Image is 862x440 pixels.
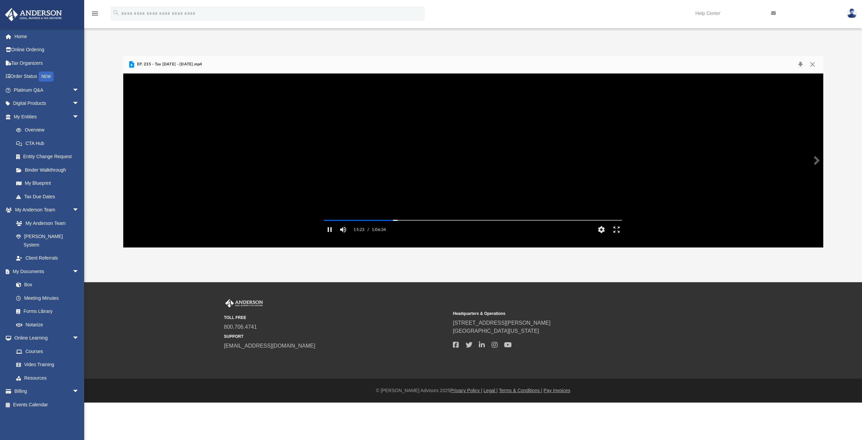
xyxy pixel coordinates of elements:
[112,9,120,17] i: search
[72,385,86,399] span: arrow_drop_down
[224,324,257,330] a: 800.706.4741
[5,70,89,84] a: Order StatusNEW
[9,123,89,137] a: Overview
[5,97,89,110] a: Digital Productsarrow_drop_down
[5,83,89,97] a: Platinum Q&Aarrow_drop_down
[795,60,807,69] button: Download
[5,203,86,217] a: My Anderson Teamarrow_drop_down
[806,60,819,69] button: Close
[9,305,82,318] a: Forms Library
[9,190,89,203] a: Tax Due Dates
[5,385,89,398] a: Billingarrow_drop_down
[72,110,86,124] span: arrow_drop_down
[39,71,54,82] div: NEW
[72,97,86,111] span: arrow_drop_down
[72,83,86,97] span: arrow_drop_down
[5,56,89,70] a: Tax Organizers
[9,318,86,331] a: Notarize
[451,388,483,393] a: Privacy Policy |
[484,388,498,393] a: Legal |
[224,299,264,308] img: Anderson Advisors Platinum Portal
[72,331,86,345] span: arrow_drop_down
[72,203,86,217] span: arrow_drop_down
[9,216,82,230] a: My Anderson Team
[5,110,89,123] a: My Entitiesarrow_drop_down
[9,291,86,305] a: Meeting Minutes
[5,331,86,345] a: Online Learningarrow_drop_down
[319,217,627,223] div: Media Slider
[91,13,99,18] a: menu
[72,265,86,278] span: arrow_drop_down
[9,230,86,252] a: [PERSON_NAME] System
[9,252,86,265] a: Client Referrals
[453,328,539,334] a: [GEOGRAPHIC_DATA][US_STATE]
[9,163,89,177] a: Binder Walkthrough
[123,74,823,247] div: File preview
[594,223,609,236] button: Settings
[337,223,349,236] button: Mute
[136,61,202,67] span: EP. 235 - Tax [DATE] - [DATE].mp4
[9,371,86,385] a: Resources
[91,9,99,18] i: menu
[354,223,364,236] label: 15:23
[9,177,86,190] a: My Blueprint
[543,388,570,393] a: Pay Invoices
[224,315,448,321] small: TOLL FREE
[372,223,386,236] label: 1:06:34
[224,343,315,349] a: [EMAIL_ADDRESS][DOMAIN_NAME]
[224,333,448,340] small: SUPPORT
[9,137,89,150] a: CTA Hub
[5,30,89,43] a: Home
[609,223,624,236] button: Enter fullscreen
[84,387,862,394] div: © [PERSON_NAME] Advisors 2025
[5,43,89,57] a: Online Ordering
[9,150,89,164] a: Entity Change Request
[3,8,64,21] img: Anderson Advisors Platinum Portal
[322,223,337,236] button: Pause
[9,278,82,292] a: Box
[499,388,542,393] a: Terms & Conditions |
[123,56,823,247] div: Preview
[453,311,677,317] small: Headquarters & Operations
[9,345,86,358] a: Courses
[5,265,86,278] a: My Documentsarrow_drop_down
[808,151,823,170] button: Next File
[5,398,89,411] a: Events Calendar
[453,320,551,326] a: [STREET_ADDRESS][PERSON_NAME]
[367,223,369,236] span: /
[847,8,857,18] img: User Pic
[9,358,82,372] a: Video Training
